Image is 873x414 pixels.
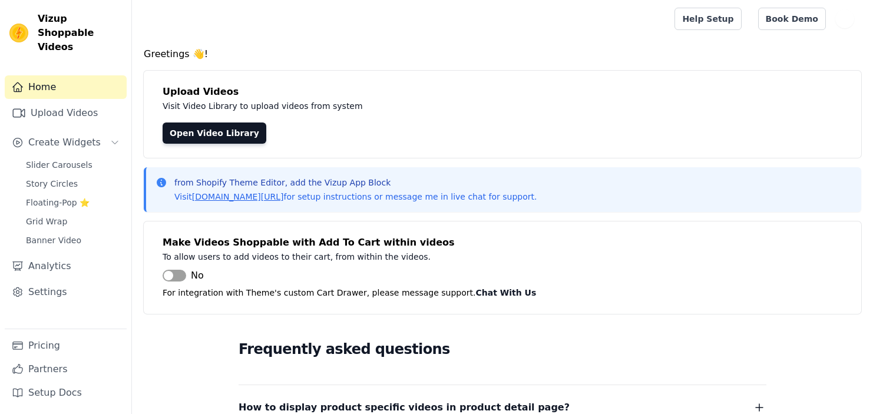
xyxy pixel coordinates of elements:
[26,234,81,246] span: Banner Video
[163,122,266,144] a: Open Video Library
[163,286,842,300] p: For integration with Theme's custom Cart Drawer, please message support.
[239,337,766,361] h2: Frequently asked questions
[5,357,127,381] a: Partners
[19,175,127,192] a: Story Circles
[163,236,842,250] h4: Make Videos Shoppable with Add To Cart within videos
[19,232,127,249] a: Banner Video
[28,135,101,150] span: Create Widgets
[26,159,92,171] span: Slider Carousels
[19,194,127,211] a: Floating-Pop ⭐
[5,131,127,154] button: Create Widgets
[144,47,861,61] h4: Greetings 👋!
[674,8,741,30] a: Help Setup
[5,280,127,304] a: Settings
[163,99,690,113] p: Visit Video Library to upload videos from system
[163,85,842,99] h4: Upload Videos
[5,334,127,357] a: Pricing
[191,269,204,283] span: No
[758,8,826,30] a: Book Demo
[163,269,204,283] button: No
[163,250,690,264] p: To allow users to add videos to their cart, from within the videos.
[192,192,284,201] a: [DOMAIN_NAME][URL]
[476,286,537,300] button: Chat With Us
[19,157,127,173] a: Slider Carousels
[38,12,122,54] span: Vizup Shoppable Videos
[19,213,127,230] a: Grid Wrap
[5,254,127,278] a: Analytics
[5,101,127,125] a: Upload Videos
[174,177,537,188] p: from Shopify Theme Editor, add the Vizup App Block
[5,381,127,405] a: Setup Docs
[26,216,67,227] span: Grid Wrap
[26,178,78,190] span: Story Circles
[5,75,127,99] a: Home
[26,197,90,208] span: Floating-Pop ⭐
[9,24,28,42] img: Vizup
[174,191,537,203] p: Visit for setup instructions or message me in live chat for support.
